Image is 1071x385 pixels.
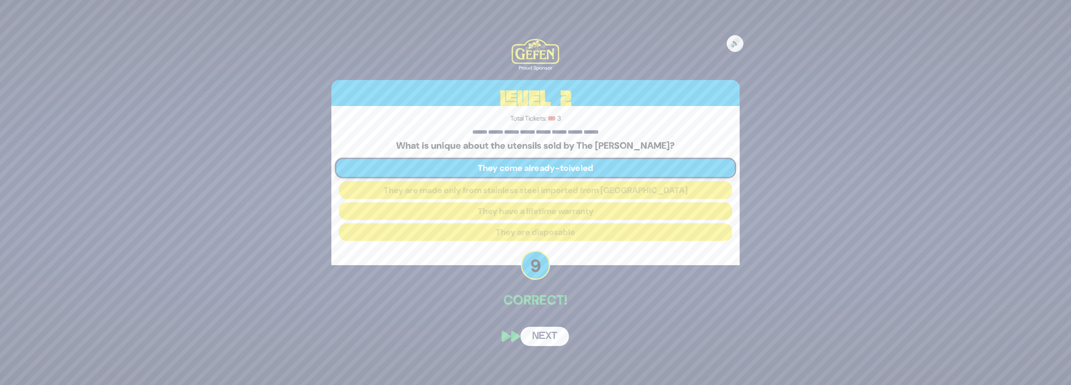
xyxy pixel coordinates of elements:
img: Kedem [512,39,559,64]
p: 9 [521,251,550,280]
h3: Level 2 [331,80,740,118]
button: They have a lifetime warranty [339,202,732,220]
button: Next [520,327,569,346]
h5: What is unique about the utensils sold by The [PERSON_NAME]? [339,140,732,151]
button: They are disposable [339,223,732,241]
button: 🔊 [727,35,743,52]
button: They come already-toiveled [335,158,736,178]
p: Total Tickets: 🎟️ 3 [339,114,732,124]
div: Proud Sponsor [512,64,559,72]
button: They are made only from stainless steel imported from [GEOGRAPHIC_DATA] [339,181,732,199]
p: Correct! [331,290,740,310]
